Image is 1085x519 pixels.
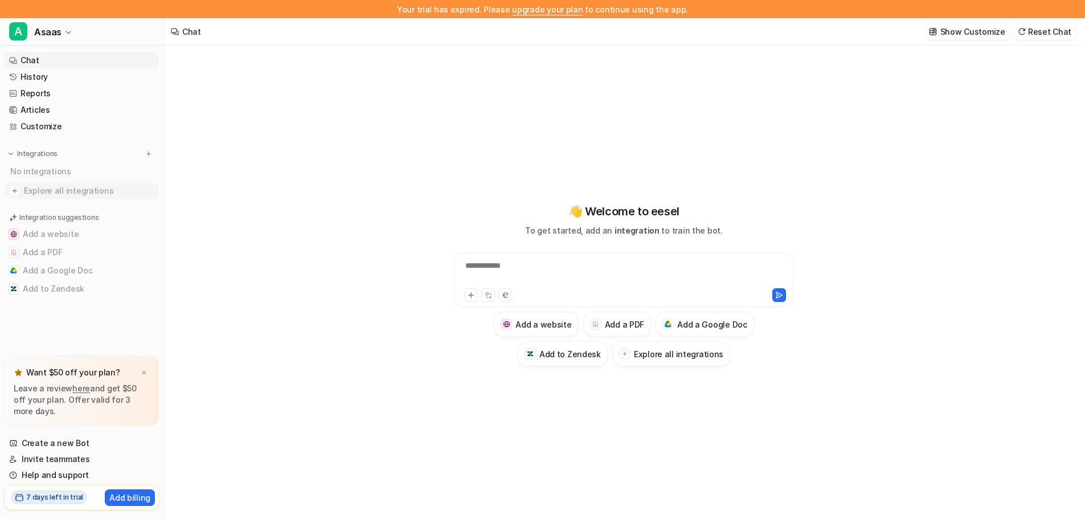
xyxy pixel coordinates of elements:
[525,224,722,236] p: To get started, add an to train the bot.
[512,5,583,14] a: upgrade your plan
[9,185,21,197] img: explore all integrations
[515,318,571,330] h3: Add a website
[929,27,937,36] img: customize
[518,341,608,366] button: Add to ZendeskAdd to Zendesk
[7,150,15,158] img: expand menu
[34,24,62,40] span: Asaas
[5,435,159,451] a: Create a new Bot
[24,182,154,200] span: Explore all integrations
[605,318,644,330] h3: Add a PDF
[5,148,61,160] button: Integrations
[5,225,159,243] button: Add a websiteAdd a website
[5,85,159,101] a: Reports
[14,383,150,417] p: Leave a review and get $50 off your plan. Offer valid for 3 more days.
[926,23,1010,40] button: Show Customize
[17,149,58,158] p: Integrations
[72,383,90,393] a: here
[5,102,159,118] a: Articles
[634,348,723,360] h3: Explore all integrations
[1014,23,1076,40] button: Reset Chat
[5,243,159,261] button: Add a PDFAdd a PDF
[105,489,155,506] button: Add billing
[592,321,599,328] img: Add a PDF
[677,318,747,330] h3: Add a Google Doc
[5,280,159,298] button: Add to ZendeskAdd to Zendesk
[612,341,730,366] button: Explore all integrations
[10,231,17,238] img: Add a website
[940,26,1005,38] p: Show Customize
[10,285,17,292] img: Add to Zendesk
[19,212,99,223] p: Integration suggestions
[527,350,534,358] img: Add to Zendesk
[539,348,601,360] h3: Add to Zendesk
[503,321,510,328] img: Add a website
[5,467,159,483] a: Help and support
[5,52,159,68] a: Chat
[665,321,672,328] img: Add a Google Doc
[14,368,23,377] img: star
[5,451,159,467] a: Invite teammates
[7,162,159,181] div: No integrations
[568,203,679,220] p: 👋 Welcome to eesel
[5,183,159,199] a: Explore all integrations
[26,367,120,378] p: Want $50 off your plan?
[141,369,148,377] img: x
[9,22,27,40] span: A
[5,69,159,85] a: History
[615,226,660,235] span: integration
[109,492,150,504] p: Add billing
[5,261,159,280] button: Add a Google DocAdd a Google Doc
[10,249,17,256] img: Add a PDF
[10,267,17,274] img: Add a Google Doc
[5,118,159,134] a: Customize
[1018,27,1026,36] img: reset
[145,150,153,158] img: menu_add.svg
[583,312,651,337] button: Add a PDFAdd a PDF
[26,492,83,502] h2: 7 days left in trial
[182,26,201,38] div: Chat
[656,312,754,337] button: Add a Google DocAdd a Google Doc
[494,312,578,337] button: Add a websiteAdd a website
